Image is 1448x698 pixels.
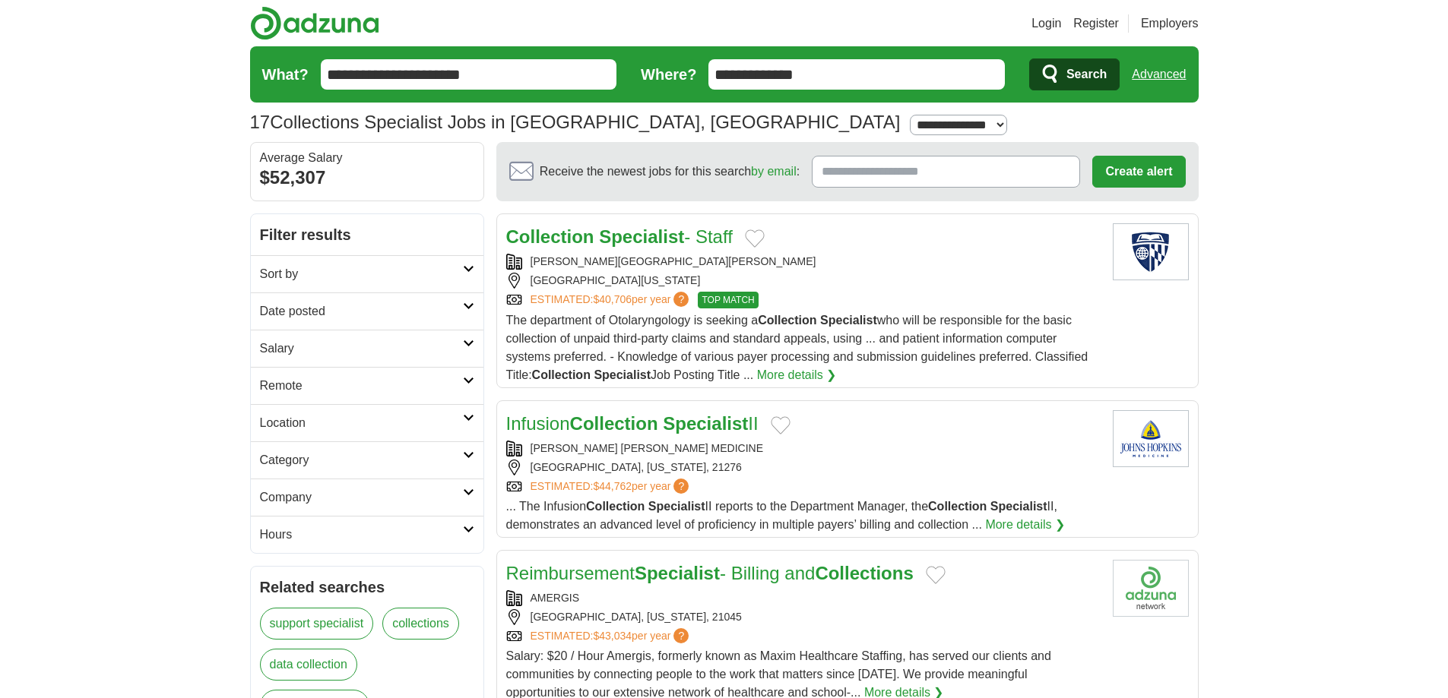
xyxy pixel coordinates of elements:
[250,112,901,132] h1: Collections Specialist Jobs in [GEOGRAPHIC_DATA], [GEOGRAPHIC_DATA]
[1073,14,1119,33] a: Register
[990,500,1047,513] strong: Specialist
[1132,59,1186,90] a: Advanced
[599,226,684,247] strong: Specialist
[663,413,748,434] strong: Specialist
[260,302,463,321] h2: Date posted
[251,441,483,478] a: Category
[570,413,658,434] strong: Collection
[506,460,1101,475] div: [GEOGRAPHIC_DATA], [US_STATE], 21276
[251,330,483,367] a: Salary
[594,368,651,381] strong: Specialist
[250,6,379,40] img: Adzuna logo
[635,563,720,583] strong: Specialist
[673,628,689,643] span: ?
[593,480,632,492] span: $44,762
[251,292,483,330] a: Date posted
[1113,560,1189,617] img: Company logo
[531,628,692,644] a: ESTIMATED:$43,034per year?
[531,442,764,454] a: [PERSON_NAME] [PERSON_NAME] MEDICINE
[698,292,758,308] span: TOP MATCH
[260,649,357,681] a: data collection
[641,63,696,86] label: Where?
[260,451,463,469] h2: Category
[260,526,463,544] h2: Hours
[506,273,1101,289] div: [GEOGRAPHIC_DATA][US_STATE]
[648,500,705,513] strong: Specialist
[673,478,689,494] span: ?
[1113,223,1189,280] img: Johns Hopkins University logo
[1113,410,1189,467] img: Johns Hopkins Medicine logo
[260,265,463,283] h2: Sort by
[506,413,759,434] a: InfusionCollection SpecialistII
[251,516,483,553] a: Hours
[506,314,1088,381] span: The department of Otolaryngology is seeking a who will be responsible for the basic collection of...
[593,293,632,305] span: $40,706
[251,367,483,404] a: Remote
[532,368,591,381] strong: Collection
[531,292,692,308] a: ESTIMATED:$40,706per year?
[673,292,689,307] span: ?
[260,377,463,395] h2: Remote
[1029,58,1120,90] button: Search
[260,414,463,432] h2: Location
[820,314,877,327] strong: Specialist
[593,630,632,642] span: $43,034
[540,163,800,181] span: Receive the newest jobs for this search :
[260,340,463,358] h2: Salary
[1141,14,1199,33] a: Employers
[928,500,987,513] strong: Collection
[531,255,816,267] a: [PERSON_NAME][GEOGRAPHIC_DATA][PERSON_NAME]
[815,563,913,583] strong: Collections
[251,478,483,516] a: Company
[382,608,459,640] a: collections
[1066,59,1107,90] span: Search
[1031,14,1061,33] a: Login
[751,165,797,178] a: by email
[251,404,483,441] a: Location
[745,229,765,248] button: Add to favorite jobs
[506,590,1101,606] div: AMERGIS
[251,255,483,292] a: Sort by
[260,152,474,164] div: Average Salary
[250,109,271,136] span: 17
[926,566,946,584] button: Add to favorite jobs
[260,164,474,191] div: $52,307
[757,366,837,384] a: More details ❯
[758,314,816,327] strong: Collection
[771,416,791,434] button: Add to favorite jobs
[506,563,914,583] a: ReimbursementSpecialist- Billing andCollections
[586,500,645,513] strong: Collection
[506,226,594,247] strong: Collection
[262,63,309,86] label: What?
[251,214,483,255] h2: Filter results
[260,608,374,640] a: support specialist
[531,478,692,494] a: ESTIMATED:$44,762per year?
[1092,156,1185,188] button: Create alert
[506,500,1057,531] span: ... The Infusion II reports to the Department Manager, the II, demonstrates an advanced level of ...
[506,609,1101,625] div: [GEOGRAPHIC_DATA], [US_STATE], 21045
[260,576,474,599] h2: Related searches
[506,226,733,247] a: Collection Specialist- Staff
[985,516,1065,534] a: More details ❯
[260,488,463,507] h2: Company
